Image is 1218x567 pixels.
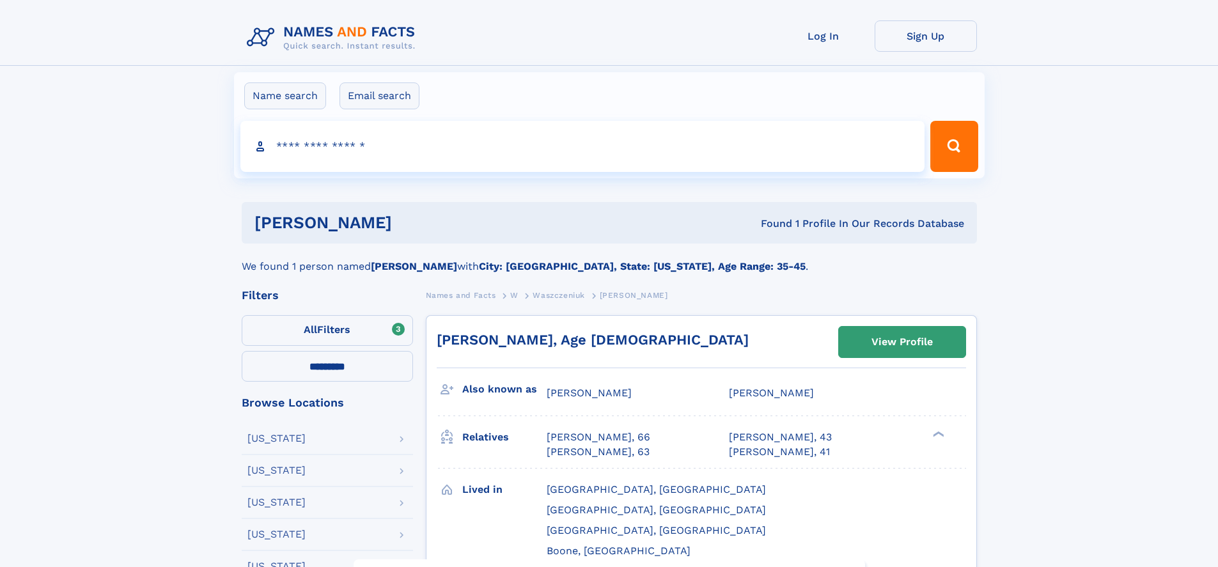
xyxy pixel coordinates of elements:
span: W [510,291,519,300]
div: Filters [242,290,413,301]
span: All [304,323,317,336]
a: [PERSON_NAME], 43 [729,430,832,444]
span: Boone, [GEOGRAPHIC_DATA] [547,545,691,557]
input: search input [240,121,925,172]
label: Filters [242,315,413,346]
b: City: [GEOGRAPHIC_DATA], State: [US_STATE], Age Range: 35-45 [479,260,806,272]
a: View Profile [839,327,965,357]
div: [US_STATE] [247,529,306,540]
a: [PERSON_NAME], 66 [547,430,650,444]
div: [US_STATE] [247,497,306,508]
div: Browse Locations [242,397,413,408]
a: [PERSON_NAME], Age [DEMOGRAPHIC_DATA] [437,332,749,348]
a: [PERSON_NAME], 41 [729,445,830,459]
a: Log In [772,20,875,52]
span: [GEOGRAPHIC_DATA], [GEOGRAPHIC_DATA] [547,483,766,495]
a: W [510,287,519,303]
label: Name search [244,82,326,109]
span: [GEOGRAPHIC_DATA], [GEOGRAPHIC_DATA] [547,524,766,536]
div: [US_STATE] [247,465,306,476]
h3: Lived in [462,479,547,501]
button: Search Button [930,121,978,172]
a: Waszczeniuk [533,287,585,303]
b: [PERSON_NAME] [371,260,457,272]
div: ❯ [930,430,945,439]
span: [PERSON_NAME] [600,291,668,300]
span: [PERSON_NAME] [729,387,814,399]
div: [US_STATE] [247,433,306,444]
h1: [PERSON_NAME] [254,215,577,231]
h3: Relatives [462,426,547,448]
a: [PERSON_NAME], 63 [547,445,650,459]
h3: Also known as [462,378,547,400]
div: We found 1 person named with . [242,244,977,274]
span: [GEOGRAPHIC_DATA], [GEOGRAPHIC_DATA] [547,504,766,516]
a: Sign Up [875,20,977,52]
div: View Profile [871,327,933,357]
label: Email search [340,82,419,109]
span: Waszczeniuk [533,291,585,300]
div: Found 1 Profile In Our Records Database [576,217,964,231]
img: Logo Names and Facts [242,20,426,55]
span: [PERSON_NAME] [547,387,632,399]
a: Names and Facts [426,287,496,303]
